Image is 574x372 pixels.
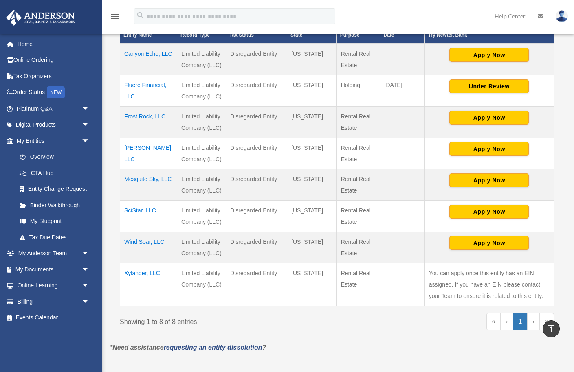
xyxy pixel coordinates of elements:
a: CTA Hub [11,165,98,181]
td: Limited Liability Company (LLC) [177,107,226,138]
a: My Anderson Teamarrow_drop_down [6,245,102,262]
a: Events Calendar [6,310,102,326]
td: Rental Real Estate [336,44,380,75]
span: Entity Name [123,32,152,38]
td: Holding [336,75,380,107]
td: Limited Liability Company (LLC) [177,169,226,201]
button: Apply Now [449,236,529,250]
button: Apply Now [449,48,529,62]
a: Tax Organizers [6,68,102,84]
a: 1 [513,313,528,330]
td: Disregarded Entity [226,263,287,306]
span: arrow_drop_down [81,278,98,294]
td: [US_STATE] [287,75,337,107]
a: Online Ordering [6,52,102,68]
td: Limited Liability Company (LLC) [177,44,226,75]
a: Order StatusNEW [6,84,102,101]
td: Rental Real Estate [336,232,380,263]
a: Online Learningarrow_drop_down [6,278,102,294]
div: Try Newtek Bank [428,30,541,40]
em: *Need assistance ? [110,344,266,351]
td: Disregarded Entity [226,44,287,75]
span: arrow_drop_down [81,101,98,117]
a: Digital Productsarrow_drop_down [6,117,102,133]
a: Last [540,313,554,330]
td: [PERSON_NAME], LLC [120,138,177,169]
i: search [136,11,145,20]
td: Limited Liability Company (LLC) [177,201,226,232]
td: Disregarded Entity [226,201,287,232]
td: [US_STATE] [287,107,337,138]
td: Fluere Financial, LLC [120,75,177,107]
td: Wind Soar, LLC [120,232,177,263]
a: Platinum Q&Aarrow_drop_down [6,101,102,117]
td: Disregarded Entity [226,232,287,263]
td: Disregarded Entity [226,138,287,169]
td: Limited Liability Company (LLC) [177,263,226,306]
td: [US_STATE] [287,263,337,306]
a: My Documentsarrow_drop_down [6,261,102,278]
a: Billingarrow_drop_down [6,293,102,310]
td: Disregarded Entity [226,75,287,107]
td: Rental Real Estate [336,201,380,232]
button: Apply Now [449,142,529,156]
td: Limited Liability Company (LLC) [177,138,226,169]
td: [US_STATE] [287,44,337,75]
td: [DATE] [380,75,424,107]
img: Anderson Advisors Platinum Portal [4,10,77,26]
a: Next [527,313,540,330]
td: Disregarded Entity [226,169,287,201]
span: Record Type [180,32,210,38]
button: Apply Now [449,173,529,187]
a: Overview [11,149,94,165]
td: Rental Real Estate [336,169,380,201]
td: Canyon Echo, LLC [120,44,177,75]
span: arrow_drop_down [81,133,98,149]
td: Limited Liability Company (LLC) [177,75,226,107]
i: vertical_align_top [546,324,556,333]
span: arrow_drop_down [81,293,98,310]
td: [US_STATE] [287,201,337,232]
a: Home [6,36,102,52]
a: Previous [501,313,513,330]
a: Binder Walkthrough [11,197,98,213]
a: requesting an entity dissolution [164,344,262,351]
a: First [486,313,501,330]
td: You can apply once this entity has an EIN assigned. If you have an EIN please contact your Team t... [424,263,554,306]
a: Tax Due Dates [11,229,98,245]
td: Frost Rock, LLC [120,107,177,138]
td: Limited Liability Company (LLC) [177,232,226,263]
a: menu [110,14,120,21]
td: SciStar, LLC [120,201,177,232]
a: vertical_align_top [543,320,560,337]
div: Showing 1 to 8 of 8 entries [120,313,331,328]
a: My Entitiesarrow_drop_down [6,133,98,149]
button: Apply Now [449,205,529,219]
i: menu [110,11,120,21]
a: Entity Change Request [11,181,98,197]
span: Tax Status [229,32,254,38]
button: Apply Now [449,111,529,125]
td: [US_STATE] [287,138,337,169]
div: NEW [47,86,65,98]
img: User Pic [556,10,568,22]
button: Under Review [449,79,529,93]
td: Xylander, LLC [120,263,177,306]
td: Disregarded Entity [226,107,287,138]
td: Rental Real Estate [336,263,380,306]
span: arrow_drop_down [81,261,98,278]
span: arrow_drop_down [81,117,98,133]
td: Mesquite Sky, LLC [120,169,177,201]
a: My Blueprint [11,213,98,230]
td: Rental Real Estate [336,138,380,169]
td: Rental Real Estate [336,107,380,138]
span: arrow_drop_down [81,245,98,262]
td: [US_STATE] [287,169,337,201]
td: [US_STATE] [287,232,337,263]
